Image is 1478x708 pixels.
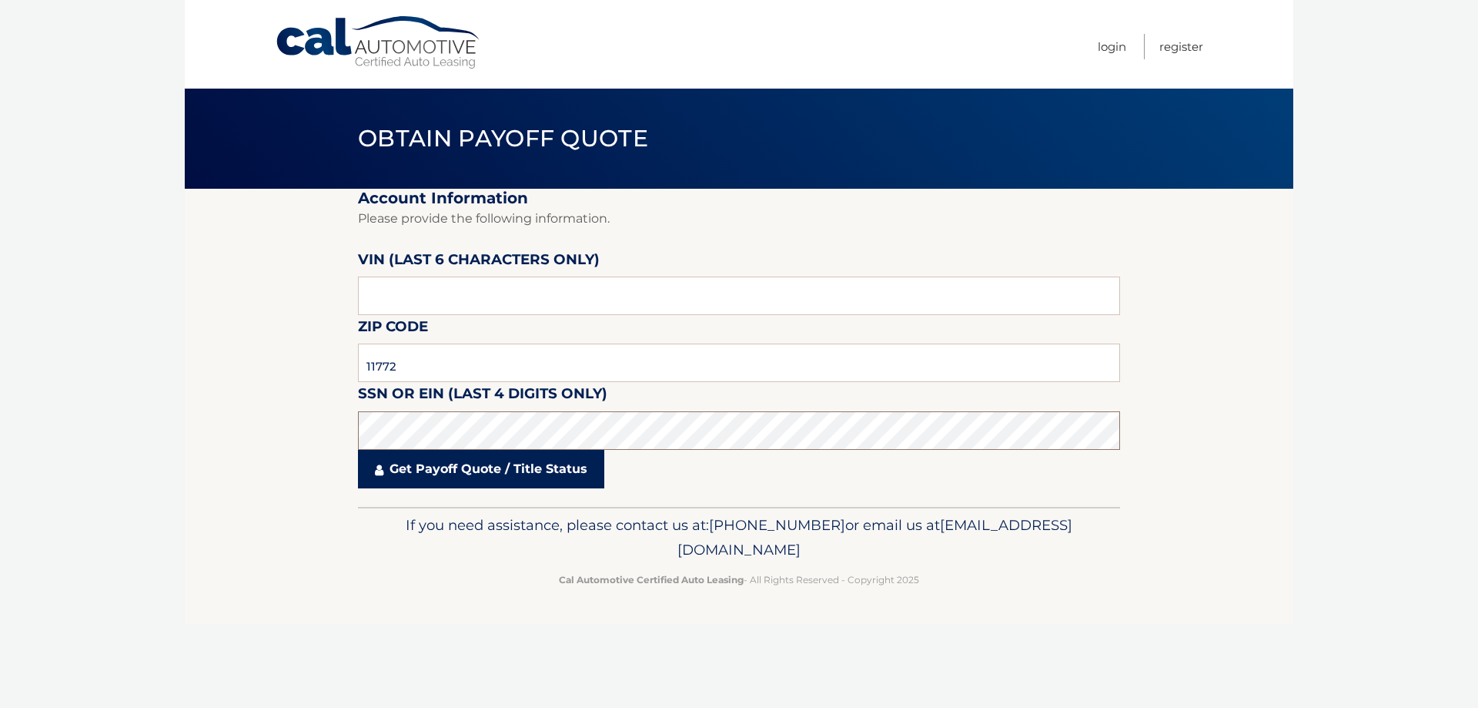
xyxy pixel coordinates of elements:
[358,450,604,488] a: Get Payoff Quote / Title Status
[358,315,428,344] label: Zip Code
[709,516,845,534] span: [PHONE_NUMBER]
[368,513,1110,562] p: If you need assistance, please contact us at: or email us at
[275,15,483,70] a: Cal Automotive
[1159,34,1203,59] a: Register
[358,189,1120,208] h2: Account Information
[358,124,648,153] span: Obtain Payoff Quote
[358,208,1120,230] p: Please provide the following information.
[1098,34,1126,59] a: Login
[559,574,744,586] strong: Cal Automotive Certified Auto Leasing
[358,382,607,411] label: SSN or EIN (last 4 digits only)
[358,248,600,277] label: VIN (last 6 characters only)
[368,572,1110,588] p: - All Rights Reserved - Copyright 2025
